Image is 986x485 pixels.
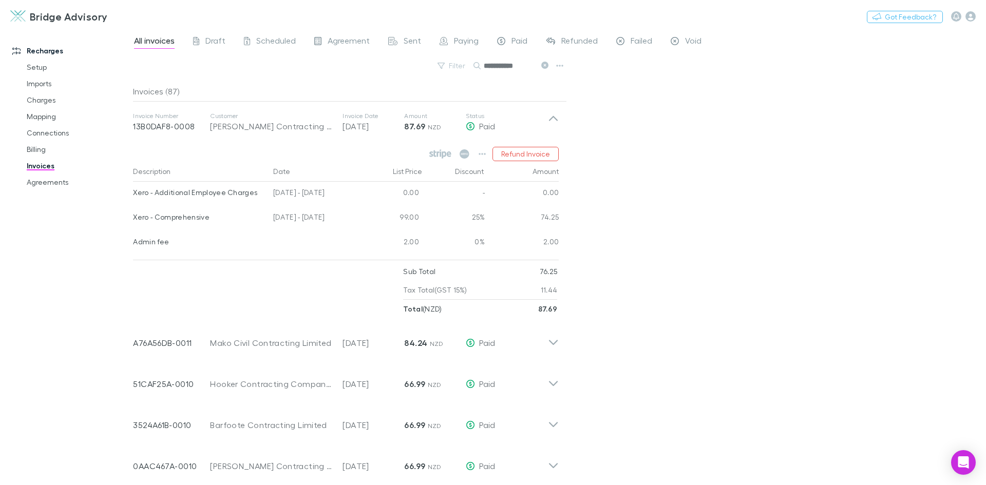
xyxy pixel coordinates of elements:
[485,231,559,256] div: 2.00
[133,182,265,203] div: Xero - Additional Employee Charges
[133,120,210,132] p: 13B0DAF8-0008
[479,379,495,389] span: Paid
[403,300,442,318] p: ( NZD )
[485,206,559,231] div: 74.25
[343,337,404,349] p: [DATE]
[4,4,114,29] a: Bridge Advisory
[403,281,467,299] p: Tax Total (GST 15%)
[561,35,598,49] span: Refunded
[205,35,225,49] span: Draft
[479,338,495,347] span: Paid
[404,112,466,120] p: Amount
[343,378,404,390] p: [DATE]
[541,281,558,299] p: 11.44
[428,123,442,131] span: NZD
[210,419,332,431] div: Barfoote Contracting Limited
[328,35,370,49] span: Agreement
[125,400,567,441] div: 3524A61B-0010Barfoote Contracting Limited[DATE]66.99 NZDPaid
[210,460,332,472] div: [PERSON_NAME] Contracting Limited
[16,108,139,125] a: Mapping
[16,174,139,190] a: Agreements
[125,102,567,143] div: Invoice Number13B0DAF8-0008Customer[PERSON_NAME] Contracting LimitedInvoice Date[DATE]Amount87.69...
[125,441,567,482] div: 0AAC467A-0010[PERSON_NAME] Contracting Limited[DATE]66.99 NZDPaid
[404,461,425,471] strong: 66.99
[631,35,652,49] span: Failed
[404,121,425,131] strong: 87.69
[10,10,26,23] img: Bridge Advisory's Logo
[479,461,495,471] span: Paid
[16,141,139,158] a: Billing
[485,182,559,206] div: 0.00
[16,125,139,141] a: Connections
[404,35,421,49] span: Sent
[343,419,404,431] p: [DATE]
[16,59,139,75] a: Setup
[466,112,548,120] p: Status
[423,231,485,256] div: 0%
[423,206,485,231] div: 25%
[685,35,701,49] span: Void
[454,35,479,49] span: Paying
[125,318,567,359] div: A76A56DB-0011Mako Civil Contracting Limited[DATE]84.24 NZDPaid
[430,340,444,347] span: NZD
[210,337,332,349] div: Mako Civil Contracting Limited
[210,112,332,120] p: Customer
[256,35,296,49] span: Scheduled
[210,378,332,390] div: Hooker Contracting Company Limited
[343,112,404,120] p: Invoice Date
[511,35,527,49] span: Paid
[362,231,423,256] div: 2.00
[867,11,943,23] button: Got Feedback?
[404,420,425,430] strong: 66.99
[133,419,210,431] p: 3524A61B-0010
[479,121,495,131] span: Paid
[134,35,175,49] span: All invoices
[133,337,210,349] p: A76A56DB-0011
[428,422,442,430] span: NZD
[133,112,210,120] p: Invoice Number
[2,43,139,59] a: Recharges
[428,381,442,389] span: NZD
[362,206,423,231] div: 99.00
[404,338,427,348] strong: 84.24
[343,460,404,472] p: [DATE]
[428,463,442,471] span: NZD
[210,120,332,132] div: [PERSON_NAME] Contracting Limited
[16,92,139,108] a: Charges
[133,231,265,253] div: Admin fee
[423,182,485,206] div: -
[432,60,471,72] button: Filter
[133,460,210,472] p: 0AAC467A-0010
[951,450,976,475] div: Open Intercom Messenger
[362,182,423,206] div: 0.00
[269,182,362,206] div: [DATE] - [DATE]
[133,378,210,390] p: 51CAF25A-0010
[403,304,423,313] strong: Total
[538,304,558,313] strong: 87.69
[403,262,435,281] p: Sub Total
[492,147,559,161] button: Refund Invoice
[343,120,404,132] p: [DATE]
[30,10,108,23] h3: Bridge Advisory
[16,158,139,174] a: Invoices
[269,206,362,231] div: [DATE] - [DATE]
[404,379,425,389] strong: 66.99
[16,75,139,92] a: Imports
[125,359,567,400] div: 51CAF25A-0010Hooker Contracting Company Limited[DATE]66.99 NZDPaid
[133,206,265,228] div: Xero - Comprehensive
[540,262,558,281] p: 76.25
[479,420,495,430] span: Paid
